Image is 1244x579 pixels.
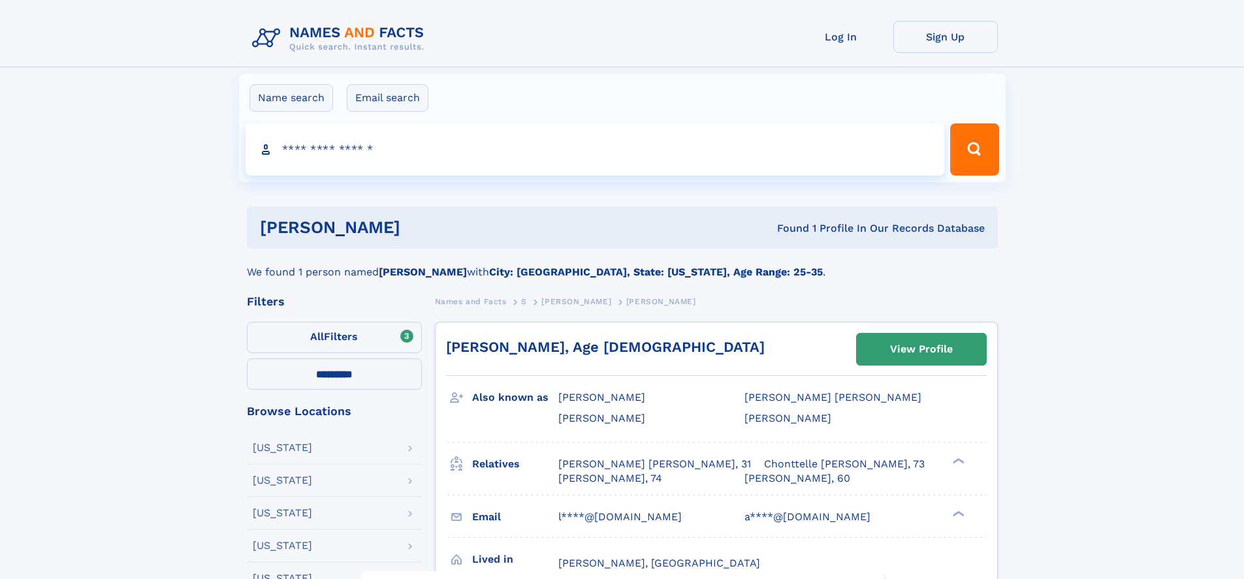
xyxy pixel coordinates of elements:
[247,296,422,307] div: Filters
[541,293,611,309] a: [PERSON_NAME]
[744,412,831,424] span: [PERSON_NAME]
[558,412,645,424] span: [PERSON_NAME]
[435,293,507,309] a: Names and Facts
[247,322,422,353] label: Filters
[260,219,589,236] h1: [PERSON_NAME]
[472,386,558,409] h3: Also known as
[558,557,760,569] span: [PERSON_NAME], [GEOGRAPHIC_DATA]
[253,475,312,486] div: [US_STATE]
[890,334,953,364] div: View Profile
[310,330,324,343] span: All
[558,391,645,403] span: [PERSON_NAME]
[764,457,925,471] a: Chonttelle [PERSON_NAME], 73
[347,84,428,112] label: Email search
[249,84,333,112] label: Name search
[247,21,435,56] img: Logo Names and Facts
[949,456,965,465] div: ❯
[558,471,662,486] a: [PERSON_NAME], 74
[446,339,765,355] a: [PERSON_NAME], Age [DEMOGRAPHIC_DATA]
[472,548,558,571] h3: Lived in
[744,391,921,403] span: [PERSON_NAME] [PERSON_NAME]
[253,443,312,453] div: [US_STATE]
[588,221,985,236] div: Found 1 Profile In Our Records Database
[789,21,893,53] a: Log In
[521,297,527,306] span: S
[744,471,850,486] a: [PERSON_NAME], 60
[949,509,965,518] div: ❯
[247,405,422,417] div: Browse Locations
[379,266,467,278] b: [PERSON_NAME]
[253,540,312,551] div: [US_STATE]
[857,334,986,365] a: View Profile
[246,123,945,176] input: search input
[893,21,998,53] a: Sign Up
[626,297,696,306] span: [PERSON_NAME]
[558,457,751,471] a: [PERSON_NAME] [PERSON_NAME], 31
[247,249,998,280] div: We found 1 person named with .
[472,506,558,528] h3: Email
[489,266,823,278] b: City: [GEOGRAPHIC_DATA], State: [US_STATE], Age Range: 25-35
[521,293,527,309] a: S
[472,453,558,475] h3: Relatives
[950,123,998,176] button: Search Button
[541,297,611,306] span: [PERSON_NAME]
[253,508,312,518] div: [US_STATE]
